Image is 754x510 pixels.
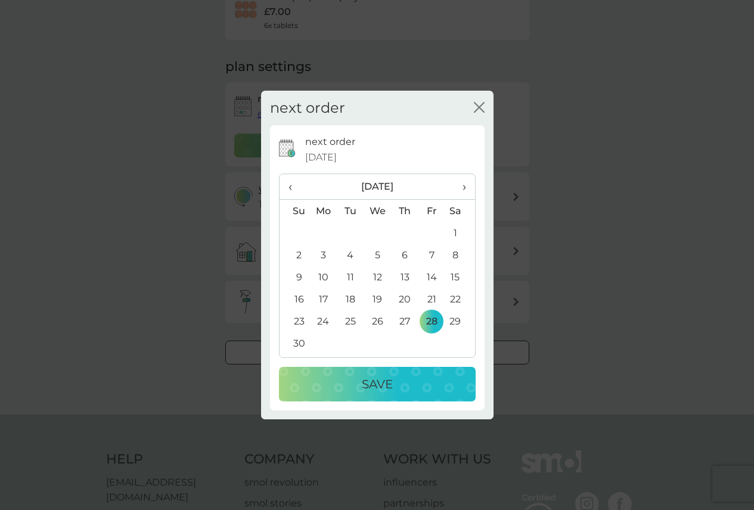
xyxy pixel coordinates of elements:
[391,288,418,310] td: 20
[270,100,345,117] h2: next order
[310,288,337,310] td: 17
[288,174,301,199] span: ‹
[391,266,418,288] td: 13
[445,244,474,266] td: 8
[310,310,337,332] td: 24
[474,102,485,115] button: close
[445,200,474,222] th: Sa
[418,244,445,266] td: 7
[305,134,355,150] p: next order
[445,266,474,288] td: 15
[445,222,474,244] td: 1
[310,266,337,288] td: 10
[280,266,310,288] td: 9
[310,174,445,200] th: [DATE]
[364,310,391,332] td: 26
[418,266,445,288] td: 14
[364,266,391,288] td: 12
[362,375,393,394] p: Save
[337,266,364,288] td: 11
[280,332,310,354] td: 30
[445,310,474,332] td: 29
[310,244,337,266] td: 3
[418,310,445,332] td: 28
[337,310,364,332] td: 25
[305,150,337,165] span: [DATE]
[391,244,418,266] td: 6
[310,200,337,222] th: Mo
[364,200,391,222] th: We
[454,174,466,199] span: ›
[445,288,474,310] td: 22
[418,288,445,310] td: 21
[279,367,476,401] button: Save
[337,288,364,310] td: 18
[337,244,364,266] td: 4
[364,244,391,266] td: 5
[280,288,310,310] td: 16
[391,310,418,332] td: 27
[391,200,418,222] th: Th
[280,200,310,222] th: Su
[280,310,310,332] td: 23
[418,200,445,222] th: Fr
[337,200,364,222] th: Tu
[364,288,391,310] td: 19
[280,244,310,266] td: 2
